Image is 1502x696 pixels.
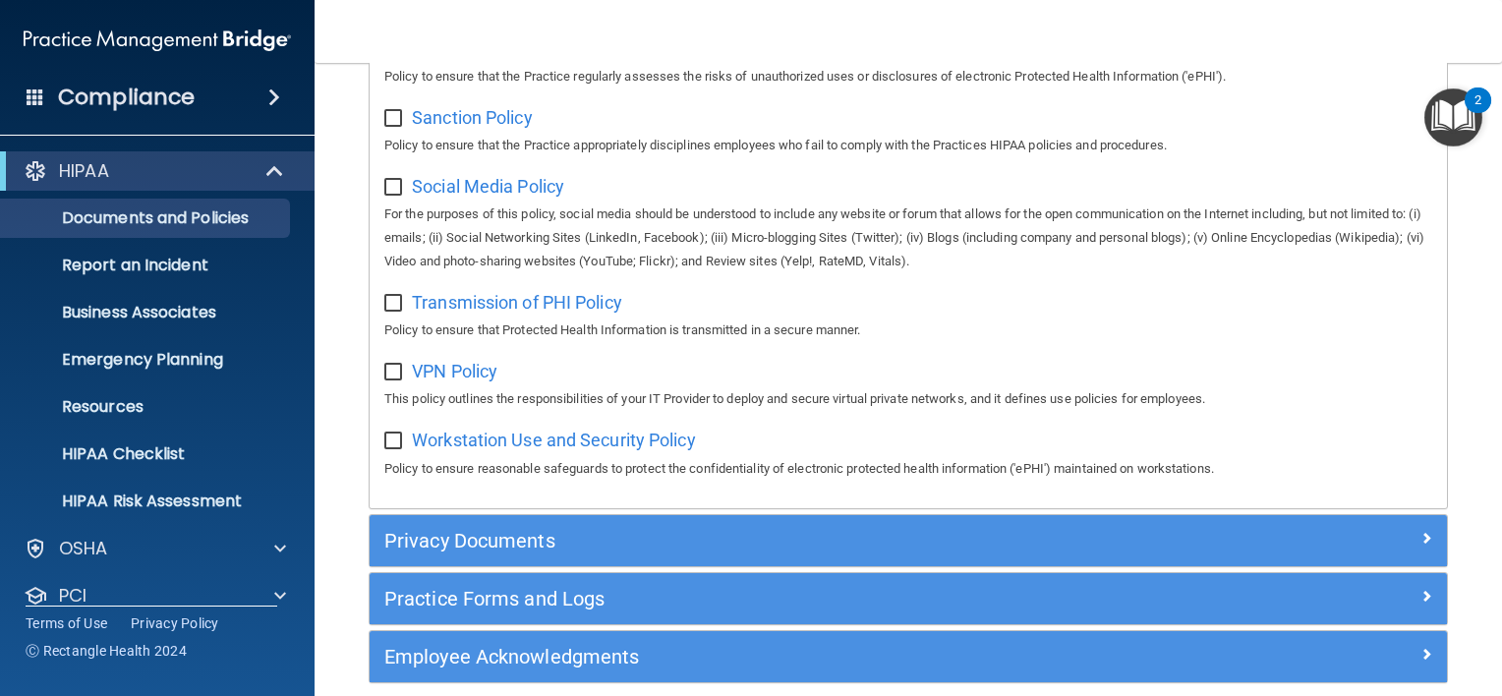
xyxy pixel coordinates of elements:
p: For the purposes of this policy, social media should be understood to include any website or foru... [384,203,1432,273]
p: Policy to ensure that Protected Health Information is transmitted in a secure manner. [384,319,1432,342]
h5: Practice Forms and Logs [384,588,1163,609]
span: Workstation Use and Security Policy [412,430,696,450]
a: Terms of Use [26,613,107,633]
h4: Compliance [58,84,195,111]
p: Resources [13,397,281,417]
iframe: Drift Widget Chat Controller [1163,589,1478,667]
span: Sanction Policy [412,107,533,128]
span: VPN Policy [412,361,497,381]
p: This policy outlines the responsibilities of your IT Provider to deploy and secure virtual privat... [384,387,1432,411]
span: Ⓒ Rectangle Health 2024 [26,641,187,661]
a: HIPAA [24,159,285,183]
p: Report an Incident [13,256,281,275]
h5: Employee Acknowledgments [384,646,1163,667]
p: Policy to ensure that the Practice appropriately disciplines employees who fail to comply with th... [384,134,1432,157]
a: Privacy Policy [131,613,219,633]
button: Open Resource Center, 2 new notifications [1424,88,1482,146]
p: Emergency Planning [13,350,281,370]
img: PMB logo [24,21,291,60]
a: OSHA [24,537,286,560]
p: HIPAA Checklist [13,444,281,464]
p: Documents and Policies [13,208,281,228]
p: HIPAA Risk Assessment [13,492,281,511]
p: Policy to ensure reasonable safeguards to protect the confidentiality of electronic protected hea... [384,457,1432,481]
a: Practice Forms and Logs [384,583,1432,614]
a: Privacy Documents [384,525,1432,556]
h5: Privacy Documents [384,530,1163,551]
p: Business Associates [13,303,281,322]
a: PCI [24,584,286,608]
span: Social Media Policy [412,176,564,197]
div: 2 [1474,100,1481,126]
p: OSHA [59,537,108,560]
span: Transmission of PHI Policy [412,292,622,313]
p: Policy to ensure that the Practice regularly assesses the risks of unauthorized uses or disclosur... [384,65,1432,88]
p: PCI [59,584,87,608]
a: Employee Acknowledgments [384,641,1432,672]
p: HIPAA [59,159,109,183]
